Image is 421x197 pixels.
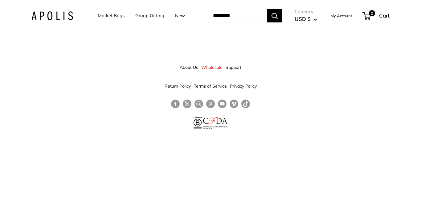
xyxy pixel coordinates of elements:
img: Apolis [31,11,73,20]
a: Follow us on Tumblr [241,100,250,108]
a: Follow us on Facebook [171,100,180,108]
button: Search [267,9,282,22]
span: Currency [295,7,317,16]
a: My Account [330,12,352,19]
a: Privacy Policy [230,81,257,92]
a: Market Bags [98,11,125,20]
a: Follow us on Instagram [194,100,203,108]
img: Council of Fashion Designers of America Member [203,117,227,129]
a: 0 Cart [363,11,390,21]
a: About Us [180,62,198,73]
a: Follow us on Vimeo [230,100,238,108]
a: Group Gifting [135,11,164,20]
img: Certified B Corporation [194,117,202,129]
span: USD $ [295,16,311,22]
input: Search... [208,9,267,22]
a: Follow us on YouTube [218,100,227,108]
button: USD $ [295,14,317,24]
a: Support [226,62,241,73]
a: New [175,11,185,20]
a: Follow us on Pinterest [206,100,215,108]
span: 0 [369,10,375,16]
a: Wholesale [201,62,223,73]
a: Follow us on Twitter [183,100,191,111]
a: Return Policy [165,81,191,92]
a: Terms of Service [194,81,227,92]
span: Cart [379,12,390,19]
